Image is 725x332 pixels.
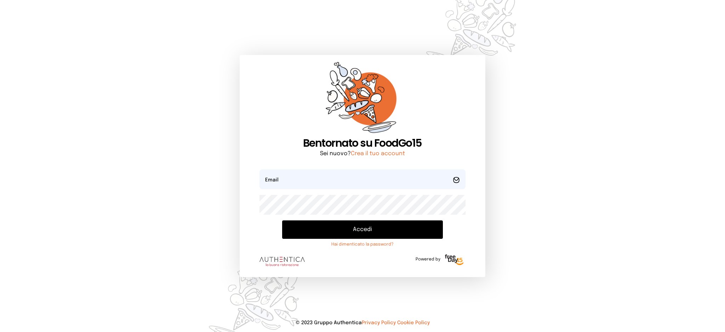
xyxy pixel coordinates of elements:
a: Cookie Policy [397,320,430,325]
a: Hai dimenticato la password? [282,242,443,247]
img: logo-freeday.3e08031.png [443,253,466,267]
p: Sei nuovo? [259,150,465,158]
button: Accedi [282,220,443,239]
p: © 2023 Gruppo Authentica [11,319,714,326]
img: sticker-orange.65babaf.png [326,62,399,137]
a: Crea il tuo account [351,151,405,157]
span: Powered by [416,257,440,262]
a: Privacy Policy [362,320,396,325]
img: logo.8f33a47.png [259,257,305,266]
h1: Bentornato su FoodGo15 [259,137,465,150]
